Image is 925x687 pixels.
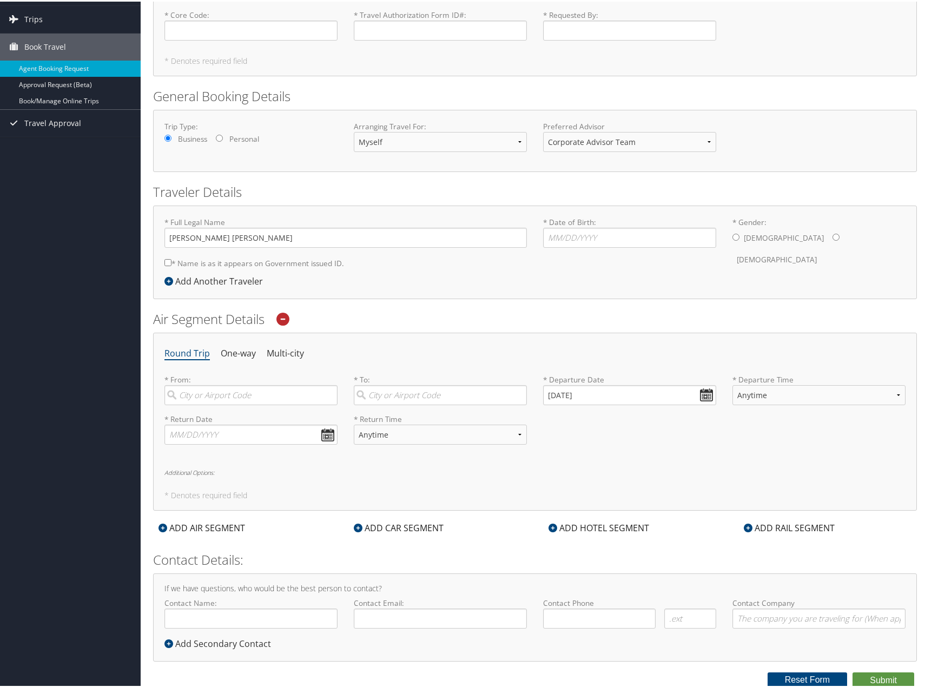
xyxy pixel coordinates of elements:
h2: Contact Details: [153,549,917,567]
label: * Return Time [354,412,527,423]
span: Trips [24,4,43,31]
input: Contact Company [732,607,906,627]
div: ADD HOTEL SEGMENT [543,520,655,533]
label: * Requested By : [543,8,716,39]
input: * Requested By: [543,19,716,39]
input: Contact Name: [164,607,338,627]
input: * Name is as it appears on Government issued ID. [164,257,171,265]
input: .ext [664,607,716,627]
label: * Departure Time [732,373,906,412]
label: * Departure Date [543,373,716,384]
h2: Air Segment Details [153,308,917,327]
label: * To: [354,373,527,404]
label: * Name is as it appears on Government issued ID. [164,252,344,272]
label: Contact Name: [164,596,338,627]
label: * Gender: [732,215,906,269]
h5: * Denotes required field [164,56,906,63]
h6: Additional Options: [164,468,906,474]
input: MM/DD/YYYY [164,423,338,443]
label: * Return Date [164,412,338,423]
button: Submit [853,671,914,687]
h4: If we have questions, who would be the best person to contact? [164,583,906,591]
div: ADD CAR SEGMENT [348,520,449,533]
span: Travel Approval [24,108,81,135]
label: * Full Legal Name [164,215,527,246]
li: One-way [221,342,256,362]
label: [DEMOGRAPHIC_DATA] [737,248,817,268]
label: Trip Type: [164,120,338,130]
input: * Gender:[DEMOGRAPHIC_DATA][DEMOGRAPHIC_DATA] [732,232,739,239]
div: Add Another Traveler [164,273,268,286]
button: Reset Form [768,671,848,686]
label: * Travel Authorization Form ID# : [354,8,527,39]
label: Preferred Advisor [543,120,716,130]
h2: Traveler Details [153,181,917,200]
label: * Core Code : [164,8,338,39]
select: * Departure Time [732,384,906,404]
div: ADD AIR SEGMENT [153,520,250,533]
label: Contact Email: [354,596,527,627]
h2: General Booking Details [153,85,917,104]
input: City or Airport Code [354,384,527,404]
label: * Date of Birth: [543,215,716,246]
label: * From: [164,373,338,404]
div: ADD RAIL SEGMENT [738,520,840,533]
label: Arranging Travel For: [354,120,527,130]
input: * Core Code: [164,19,338,39]
input: * Travel Authorization Form ID#: [354,19,527,39]
input: * Gender:[DEMOGRAPHIC_DATA][DEMOGRAPHIC_DATA] [833,232,840,239]
input: * Date of Birth: [543,226,716,246]
input: MM/DD/YYYY [543,384,716,404]
input: * Full Legal Name [164,226,527,246]
label: Contact Company [732,596,906,627]
label: Business [178,132,207,143]
h5: * Denotes required field [164,490,906,498]
label: Contact Phone [543,596,716,607]
li: Round Trip [164,342,210,362]
span: Book Travel [24,32,66,59]
div: Add Secondary Contact [164,636,276,649]
input: City or Airport Code [164,384,338,404]
li: Multi-city [267,342,304,362]
input: Contact Email: [354,607,527,627]
label: [DEMOGRAPHIC_DATA] [744,226,824,247]
label: Personal [229,132,259,143]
